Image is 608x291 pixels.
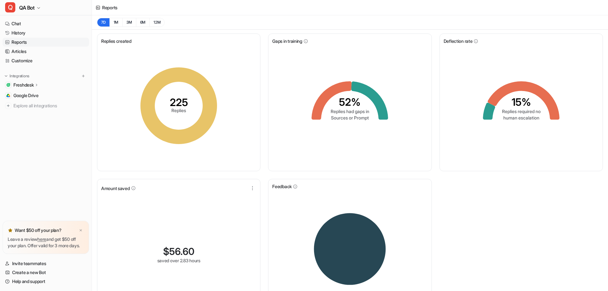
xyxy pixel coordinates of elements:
[3,259,89,268] a: Invite teammates
[6,83,10,87] img: Freshdesk
[3,19,89,28] a: Chat
[109,18,123,27] button: 1M
[511,96,531,108] tspan: 15%
[3,277,89,286] a: Help and support
[3,38,89,47] a: Reports
[3,47,89,56] a: Articles
[13,101,86,111] span: Explore all integrations
[3,28,89,37] a: History
[503,115,539,120] tspan: human escalation
[6,94,10,97] img: Google Drive
[4,74,8,78] img: expand menu
[163,246,194,257] div: $
[37,236,46,242] a: here
[5,2,15,12] span: Q
[331,115,369,120] tspan: Sources or Prompt
[136,18,150,27] button: 6M
[3,73,31,79] button: Integrations
[19,3,35,12] span: QA Bot
[15,227,62,234] p: Want $50 off your plan?
[5,103,11,109] img: explore all integrations
[79,228,83,233] img: x
[8,228,13,233] img: star
[339,96,361,108] tspan: 52%
[502,109,540,114] tspan: Replies required no
[97,18,109,27] button: 7D
[102,4,117,11] div: Reports
[13,82,34,88] p: Freshdesk
[3,56,89,65] a: Customize
[272,38,302,44] span: Gaps in training
[3,101,89,110] a: Explore all integrations
[169,246,194,257] span: 56.60
[122,18,136,27] button: 3M
[272,183,292,190] span: Feedback
[8,236,84,249] p: Leave a review and get $50 off your plan. Offer valid for 3 more days.
[3,268,89,277] a: Create a new Bot
[13,92,39,99] span: Google Drive
[149,18,165,27] button: 12M
[101,38,131,44] span: Replies created
[331,109,369,114] tspan: Replies had gaps in
[157,257,200,264] div: saved over 2.83 hours
[171,108,186,113] tspan: Replies
[444,38,473,44] span: Deflection rate
[101,185,130,192] span: Amount saved
[10,73,29,79] p: Integrations
[81,74,86,78] img: menu_add.svg
[170,96,188,109] tspan: 225
[3,91,89,100] a: Google DriveGoogle Drive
